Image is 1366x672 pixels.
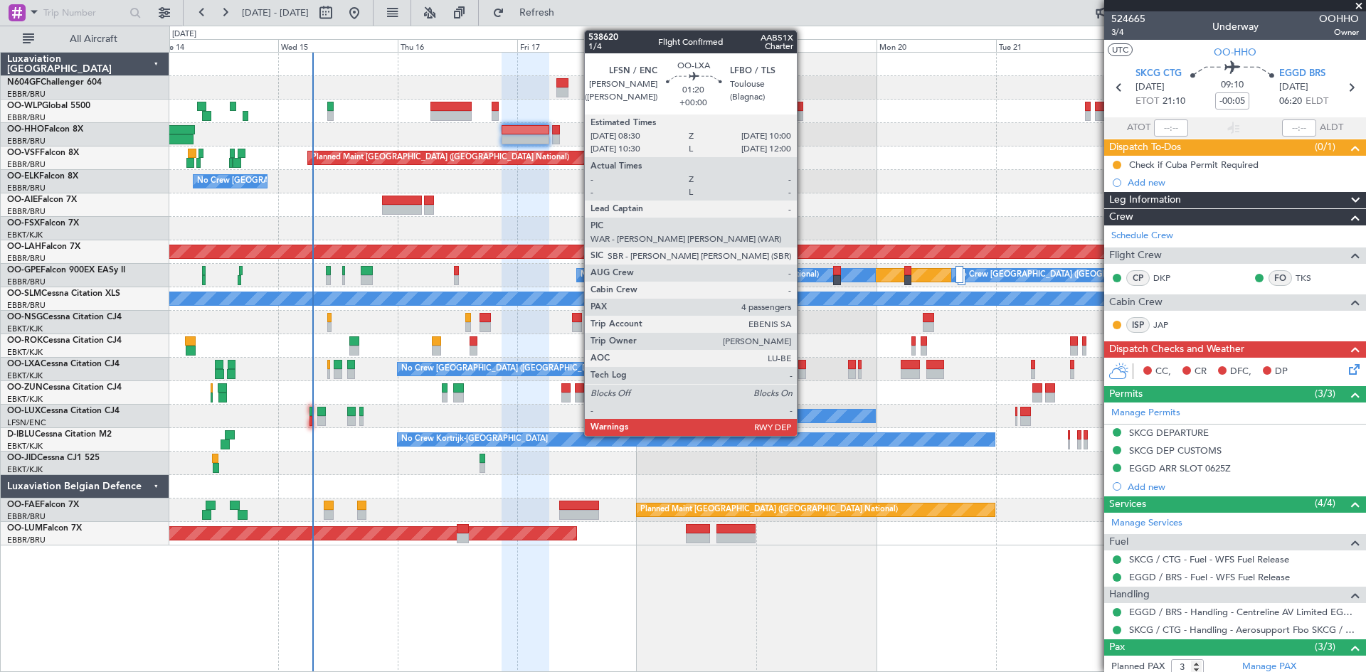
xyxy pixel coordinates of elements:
span: Flight Crew [1109,247,1162,264]
a: EBBR/BRU [7,206,46,217]
span: OO-ELK [7,172,39,181]
span: N604GF [7,78,41,87]
a: TKS [1296,272,1328,284]
a: JAP [1153,319,1185,331]
a: OO-FAEFalcon 7X [7,501,79,509]
a: OO-ZUNCessna Citation CJ4 [7,383,122,392]
button: All Aircraft [16,28,154,50]
span: ETOT [1135,95,1159,109]
a: LFSN/ENC [7,417,46,428]
div: Mon 20 [877,39,996,52]
span: OO-AIE [7,196,38,204]
div: No Crew [GEOGRAPHIC_DATA] ([GEOGRAPHIC_DATA] National) [581,265,819,286]
div: No Crew [GEOGRAPHIC_DATA] ([GEOGRAPHIC_DATA] National) [955,265,1194,286]
div: Planned Maint [GEOGRAPHIC_DATA] ([GEOGRAPHIC_DATA] National) [640,499,898,521]
div: No Crew [GEOGRAPHIC_DATA] ([GEOGRAPHIC_DATA] National) [197,171,435,192]
a: OO-LAHFalcon 7X [7,242,80,251]
span: All Aircraft [37,34,150,44]
a: EBKT/KJK [7,230,43,240]
span: Crew [1109,209,1133,225]
span: OO-ZUN [7,383,43,392]
input: --:-- [1154,119,1188,137]
span: Fuel [1109,534,1128,550]
span: OO-HHO [7,125,44,134]
a: EBBR/BRU [7,183,46,193]
a: OO-WLPGlobal 5500 [7,102,90,110]
div: Tue 21 [996,39,1116,52]
a: OO-LUXCessna Citation CJ4 [7,407,120,415]
a: EBBR/BRU [7,253,46,264]
div: ISP [1126,317,1150,333]
a: DKP [1153,272,1185,284]
span: Dispatch To-Dos [1109,139,1181,156]
span: OO-LUX [7,407,41,415]
button: Refresh [486,1,571,24]
span: OO-GPE [7,266,41,274]
span: CC, [1155,365,1171,379]
div: Fri 17 [517,39,637,52]
div: CP [1126,270,1150,286]
a: EGGD / BRS - Handling - Centreline AV Limited EGGD / BRS [1129,606,1359,618]
a: D-IBLUCessna Citation M2 [7,430,112,439]
a: EBKT/KJK [7,464,43,475]
a: EBKT/KJK [7,370,43,381]
span: EGGD BRS [1279,67,1325,81]
span: Cabin Crew [1109,294,1163,311]
div: No Crew [GEOGRAPHIC_DATA] ([GEOGRAPHIC_DATA] National) [401,358,640,380]
span: Permits [1109,386,1143,402]
span: OO-NSG [7,313,43,321]
span: 06:20 [1279,95,1302,109]
span: Dispatch Checks and Weather [1109,341,1244,358]
div: No Crew Kortrijk-[GEOGRAPHIC_DATA] [401,429,548,450]
a: OO-JIDCessna CJ1 525 [7,454,100,462]
span: OO-WLP [7,102,42,110]
span: OOHHO [1319,11,1359,26]
a: SKCG / CTG - Fuel - WFS Fuel Release [1129,553,1289,565]
span: OO-FAE [7,501,40,509]
a: Manage Permits [1111,406,1180,420]
div: Add new [1128,176,1359,188]
div: Underway [1212,19,1259,34]
span: 3/4 [1111,26,1145,38]
div: Tue 14 [159,39,278,52]
span: CR [1195,365,1207,379]
span: Refresh [507,8,567,18]
span: Handling [1109,587,1150,603]
a: OO-GPEFalcon 900EX EASy II [7,266,125,274]
span: DFC, [1230,365,1251,379]
a: EGGD / BRS - Fuel - WFS Fuel Release [1129,571,1290,583]
input: Trip Number [43,2,125,23]
span: OO-JID [7,454,37,462]
a: N604GFChallenger 604 [7,78,102,87]
a: OO-LUMFalcon 7X [7,524,82,533]
span: Owner [1319,26,1359,38]
a: OO-FSXFalcon 7X [7,219,79,228]
a: OO-HHOFalcon 8X [7,125,83,134]
span: [DATE] [1279,80,1308,95]
a: OO-LXACessna Citation CJ4 [7,360,120,368]
div: Sun 19 [756,39,876,52]
a: EBKT/KJK [7,394,43,405]
a: EBBR/BRU [7,159,46,170]
div: SKCG DEP CUSTOMS [1129,444,1222,457]
a: EBKT/KJK [7,441,43,452]
div: Sat 18 [637,39,756,52]
span: OO-ROK [7,336,43,345]
span: Pax [1109,639,1125,656]
div: Check if Cuba Permit Required [1129,159,1259,171]
div: Thu 16 [398,39,517,52]
span: Services [1109,496,1146,513]
a: OO-ELKFalcon 8X [7,172,78,181]
button: UTC [1108,43,1133,56]
span: [DATE] [1135,80,1165,95]
span: OO-LAH [7,242,41,251]
span: 524665 [1111,11,1145,26]
span: ELDT [1306,95,1328,109]
span: OO-SLM [7,289,41,298]
a: OO-AIEFalcon 7X [7,196,77,204]
span: (3/3) [1315,639,1335,654]
a: EBBR/BRU [7,535,46,545]
span: [DATE] - [DATE] [242,6,309,19]
a: OO-NSGCessna Citation CJ4 [7,313,122,321]
a: SKCG / CTG - Handling - Aerosupport Fbo SKCG / CTG [1129,624,1359,636]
